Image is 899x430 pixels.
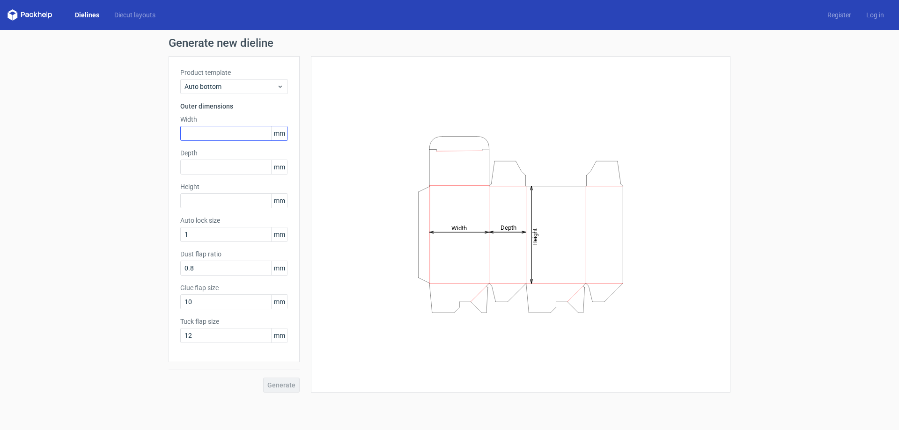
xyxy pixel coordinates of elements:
[271,227,287,241] span: mm
[180,148,288,158] label: Depth
[180,283,288,292] label: Glue flap size
[859,10,892,20] a: Log in
[184,82,277,91] span: Auto bottom
[180,249,288,259] label: Dust flap ratio
[271,261,287,275] span: mm
[271,126,287,140] span: mm
[180,317,288,326] label: Tuck flap size
[501,224,516,231] tspan: Depth
[271,160,287,174] span: mm
[180,182,288,191] label: Height
[531,228,538,245] tspan: Height
[271,194,287,208] span: mm
[169,37,730,49] h1: Generate new dieline
[107,10,163,20] a: Diecut layouts
[67,10,107,20] a: Dielines
[820,10,859,20] a: Register
[180,115,288,124] label: Width
[451,224,467,231] tspan: Width
[180,68,288,77] label: Product template
[271,328,287,343] span: mm
[180,102,288,111] h3: Outer dimensions
[180,216,288,225] label: Auto lock size
[271,295,287,309] span: mm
